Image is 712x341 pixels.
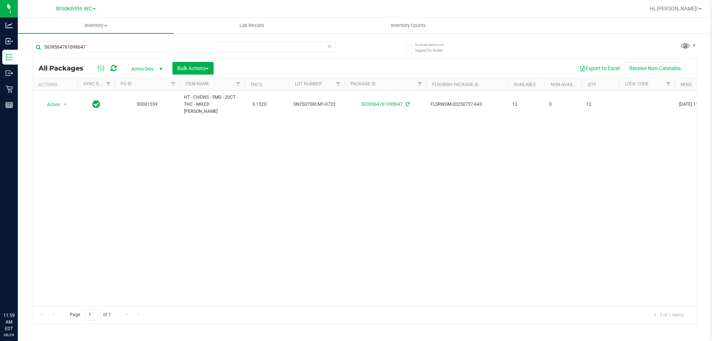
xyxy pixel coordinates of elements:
[332,78,345,91] a: Filter
[33,42,336,53] input: Search Package ID, Item Name, SKU, Lot or Part Number...
[83,81,112,86] a: Sync Status
[92,99,100,109] span: In Sync
[18,22,174,29] span: Inventory
[7,282,30,304] iframe: Resource center
[575,62,624,75] button: Export to Excel
[249,99,270,110] span: 0.1520
[39,64,91,72] span: All Packages
[6,85,13,93] inline-svg: Retail
[662,78,675,91] a: Filter
[514,82,536,87] a: Available
[167,78,179,91] a: Filter
[6,53,13,61] inline-svg: Inventory
[185,81,209,86] a: Item Name
[650,6,698,12] span: Hi, [PERSON_NAME]!
[177,65,209,71] span: Bulk Actions
[588,82,596,87] a: Qty
[232,78,244,91] a: Filter
[431,101,503,108] span: FLSRWGM-20250727-643
[361,102,403,107] a: 5039564761098647
[586,101,614,108] span: 12
[624,62,686,75] button: Receive Non-Cannabis
[61,99,70,110] span: select
[102,78,115,91] a: Filter
[184,94,240,115] span: HT - CHEWS - 5MG - 20CT - THC - MIXED [PERSON_NAME]
[18,18,174,33] a: Inventory
[56,6,92,12] span: Brooksville WC
[648,309,689,320] span: 1 - 1 of 1 items
[137,102,158,107] a: 00001559
[432,82,479,87] a: Flourish Package ID
[405,102,409,107] span: Sync from Compliance System
[40,99,60,110] span: Action
[293,101,340,108] span: SN250708CM1-0722
[6,101,13,109] inline-svg: Reports
[350,81,376,86] a: Package ID
[63,309,117,321] span: Page of 1
[295,81,322,86] a: Lot Number
[6,69,13,77] inline-svg: Outbound
[381,22,436,29] span: Inventory Counts
[414,78,426,91] a: Filter
[6,37,13,45] inline-svg: Inbound
[415,42,452,53] span: Include items not tagged for facility
[549,101,577,108] span: 0
[39,82,75,87] div: Actions
[330,18,486,33] a: Inventory Counts
[512,101,540,108] span: 12
[121,81,132,86] a: PO ID
[250,82,263,87] a: THC%
[174,18,330,33] a: Lab Results
[172,62,214,75] button: Bulk Actions
[327,42,332,51] span: Clear
[551,82,584,87] a: Non-Available
[85,309,98,321] input: 1
[625,81,649,86] a: Lock Code
[3,332,14,338] p: 08/24
[3,312,14,332] p: 11:59 AM EDT
[230,22,274,29] span: Lab Results
[6,22,13,29] inline-svg: Analytics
